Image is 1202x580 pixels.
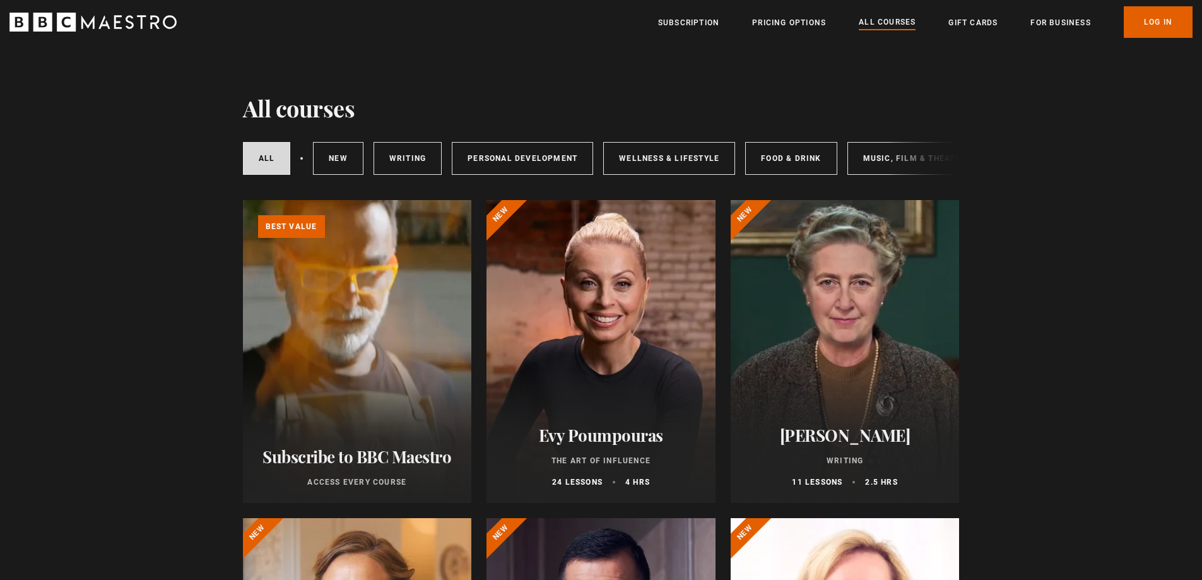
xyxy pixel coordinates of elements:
a: Writing [374,142,442,175]
a: Gift Cards [948,16,998,29]
p: 24 lessons [552,476,603,488]
a: Subscription [658,16,719,29]
p: Writing [746,455,945,466]
p: The Art of Influence [502,455,700,466]
a: [PERSON_NAME] Writing 11 lessons 2.5 hrs New [731,200,960,503]
a: Food & Drink [745,142,837,175]
a: Evy Poumpouras The Art of Influence 24 lessons 4 hrs New [486,200,716,503]
h2: Evy Poumpouras [502,425,700,445]
a: All [243,142,291,175]
nav: Primary [658,6,1193,38]
p: 11 lessons [792,476,842,488]
a: For business [1030,16,1090,29]
a: New [313,142,363,175]
a: Music, Film & Theatre [847,142,982,175]
a: All Courses [859,16,916,30]
p: 4 hrs [625,476,650,488]
a: Log In [1124,6,1193,38]
svg: BBC Maestro [9,13,177,32]
a: Pricing Options [752,16,826,29]
a: Wellness & Lifestyle [603,142,735,175]
h1: All courses [243,95,355,121]
h2: [PERSON_NAME] [746,425,945,445]
p: Best value [258,215,325,238]
p: 2.5 hrs [865,476,897,488]
a: Personal Development [452,142,593,175]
